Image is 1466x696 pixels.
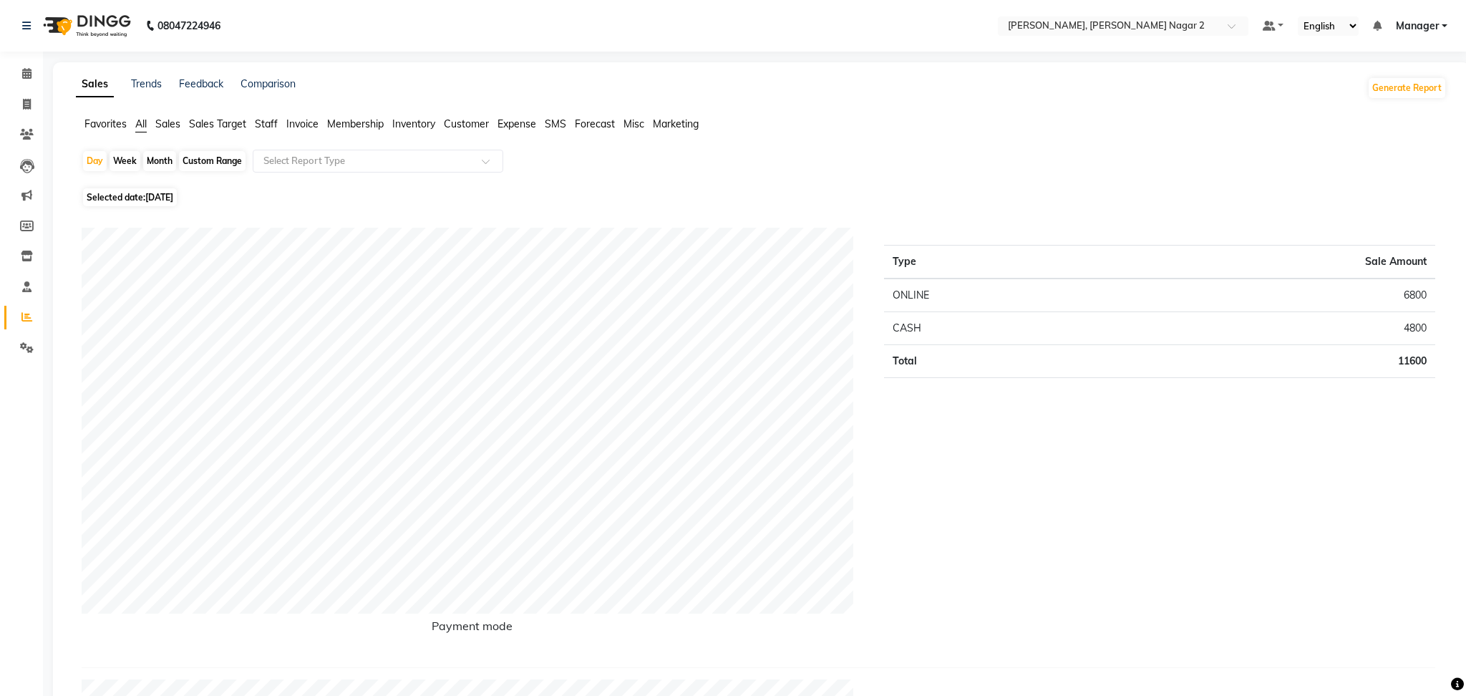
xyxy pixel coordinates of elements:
[110,151,140,171] div: Week
[1107,312,1435,345] td: 4800
[179,77,223,90] a: Feedback
[884,312,1107,345] td: CASH
[241,77,296,90] a: Comparison
[135,117,147,130] span: All
[327,117,384,130] span: Membership
[392,117,435,130] span: Inventory
[189,117,246,130] span: Sales Target
[157,6,220,46] b: 08047224946
[143,151,176,171] div: Month
[444,117,489,130] span: Customer
[179,151,246,171] div: Custom Range
[1396,19,1439,34] span: Manager
[1369,78,1445,98] button: Generate Report
[84,117,127,130] span: Favorites
[37,6,135,46] img: logo
[145,192,173,203] span: [DATE]
[884,246,1107,279] th: Type
[545,117,566,130] span: SMS
[575,117,615,130] span: Forecast
[884,279,1107,312] td: ONLINE
[83,151,107,171] div: Day
[155,117,180,130] span: Sales
[83,188,177,206] span: Selected date:
[131,77,162,90] a: Trends
[497,117,536,130] span: Expense
[1107,279,1435,312] td: 6800
[884,345,1107,378] td: Total
[1107,246,1435,279] th: Sale Amount
[286,117,319,130] span: Invoice
[82,619,863,639] h6: Payment mode
[1107,345,1435,378] td: 11600
[653,117,699,130] span: Marketing
[623,117,644,130] span: Misc
[255,117,278,130] span: Staff
[76,72,114,97] a: Sales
